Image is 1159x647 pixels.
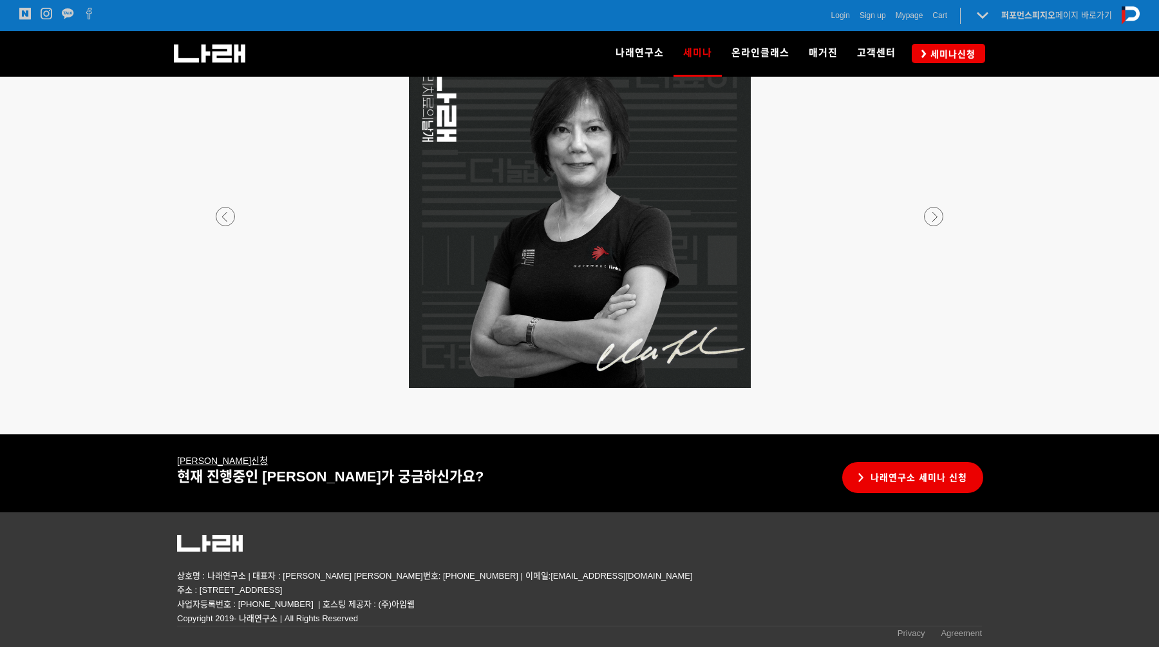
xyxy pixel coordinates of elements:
a: 매거진 [799,31,847,76]
a: Agreement [941,626,982,644]
span: 고객센터 [857,47,896,59]
span: 세미나 [683,43,712,63]
span: 나래연구소 [616,47,664,59]
img: 5c63318082161.png [177,535,243,552]
a: Cart [932,9,947,22]
span: Agreement [941,628,982,638]
a: 고객센터 [847,31,905,76]
span: Privacy [898,628,925,638]
strong: 퍼포먼스피지오 [1001,10,1055,20]
a: Login [831,9,850,22]
a: Mypage [896,9,923,22]
a: 퍼포먼스피지오페이지 바로가기 [1001,10,1112,20]
a: 나래연구소 [606,31,674,76]
a: 나래연구소 세미나 신청 [842,462,983,494]
a: 세미나신청 [912,44,985,63]
a: Privacy [898,626,925,644]
a: Sign up [860,9,886,22]
p: Copyright 2019- 나래연구소 | All Rights Reserved [177,612,982,626]
p: 사업자등록번호 : [PHONE_NUMBER] | 호스팅 제공자 : (주)아임웹 [177,597,982,612]
a: 온라인클래스 [722,31,799,76]
span: 현재 진행중인 [PERSON_NAME]가 궁금하신가요? [177,468,484,485]
p: 상호명 : 나래연구소 | 대표자 : [PERSON_NAME] [PERSON_NAME]번호: [PHONE_NUMBER] | 이메일:[EMAIL_ADDRESS][DOMAIN_NA... [177,569,982,597]
a: 세미나 [674,31,722,76]
span: 매거진 [809,47,838,59]
a: [PERSON_NAME] [177,456,251,466]
u: 신청 [177,456,268,466]
span: 온라인클래스 [731,47,789,59]
span: 세미나신청 [927,48,975,61]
